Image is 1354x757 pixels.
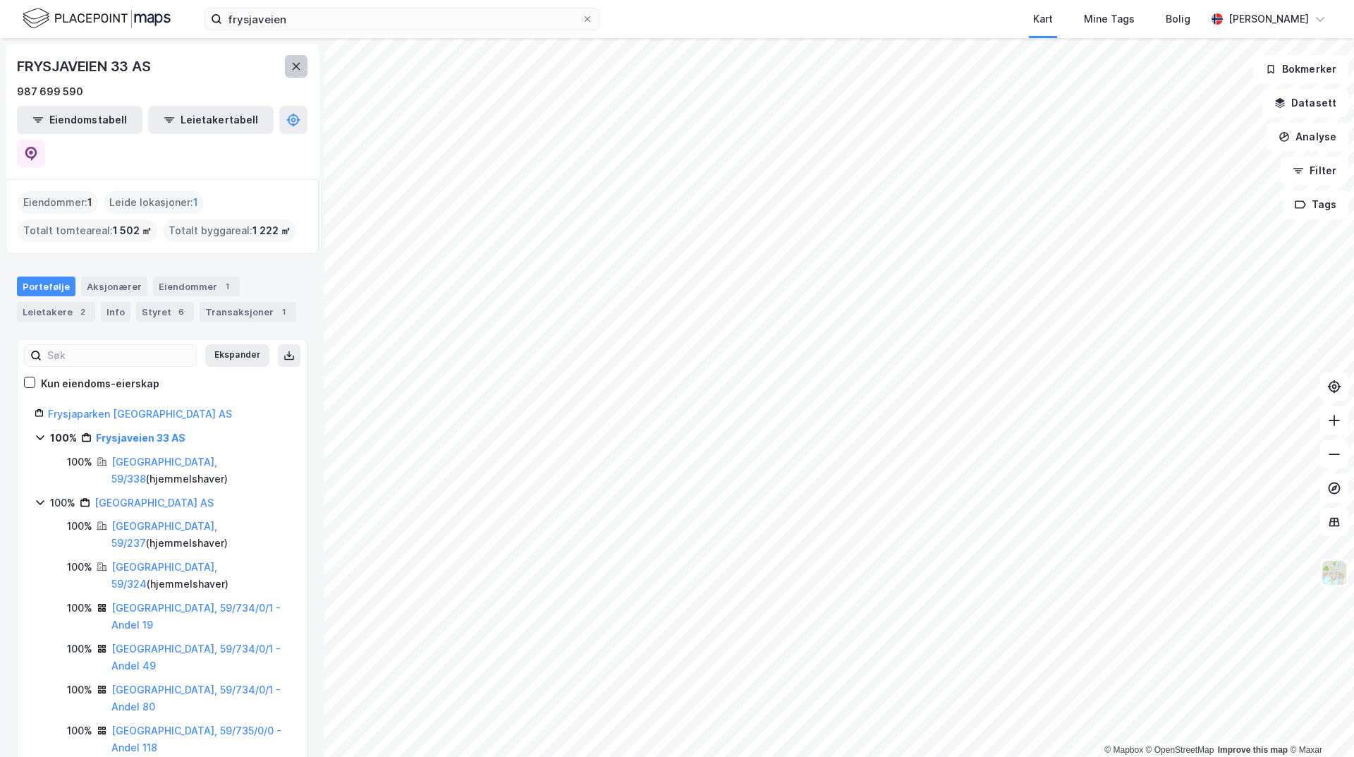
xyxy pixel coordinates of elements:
div: 1 [220,279,234,293]
div: 100% [67,682,92,698]
a: Improve this map [1218,745,1288,755]
div: 2 [75,305,90,319]
div: Eiendommer : [18,191,98,214]
div: 100% [67,518,92,535]
div: ( hjemmelshaver ) [111,454,290,487]
a: Frysjaparken [GEOGRAPHIC_DATA] AS [48,408,232,420]
img: Z [1321,559,1348,586]
img: logo.f888ab2527a4732fd821a326f86c7f29.svg [23,6,171,31]
div: Portefølje [17,277,75,296]
a: [GEOGRAPHIC_DATA], 59/237 [111,520,217,549]
a: [GEOGRAPHIC_DATA], 59/734/0/1 - Andel 19 [111,602,281,631]
input: Søk på adresse, matrikkel, gårdeiere, leietakere eller personer [222,8,582,30]
button: Eiendomstabell [17,106,142,134]
div: Mine Tags [1084,11,1135,28]
input: Søk [42,345,196,366]
span: 1 [87,194,92,211]
div: Kun eiendoms-eierskap [41,375,159,392]
div: Styret [136,302,194,322]
div: [PERSON_NAME] [1228,11,1309,28]
div: ( hjemmelshaver ) [111,518,290,552]
div: 100% [67,600,92,617]
a: [GEOGRAPHIC_DATA], 59/734/0/1 - Andel 49 [111,643,281,672]
div: 100% [67,559,92,576]
div: Totalt byggareal : [163,219,296,242]
button: Filter [1281,157,1348,185]
a: [GEOGRAPHIC_DATA], 59/338 [111,456,217,485]
div: 100% [67,641,92,658]
a: [GEOGRAPHIC_DATA], 59/734/0/1 - Andel 80 [111,684,281,713]
a: [GEOGRAPHIC_DATA] AS [94,497,214,509]
div: Info [101,302,130,322]
div: Totalt tomteareal : [18,219,157,242]
div: FRYSJAVEIEN 33 AS [17,55,154,78]
div: 100% [50,495,75,511]
div: 6 [174,305,188,319]
span: 1 222 ㎡ [252,222,291,239]
div: Leietakere [17,302,95,322]
div: 100% [67,722,92,739]
button: Ekspander [205,344,269,367]
a: OpenStreetMap [1146,745,1214,755]
a: [GEOGRAPHIC_DATA], 59/735/0/0 - Andel 118 [111,725,281,753]
div: Kart [1033,11,1053,28]
div: ( hjemmelshaver ) [111,559,290,593]
iframe: Chat Widget [1283,689,1354,757]
span: 1 502 ㎡ [113,222,152,239]
div: Aksjonærer [81,277,147,296]
button: Analyse [1267,123,1348,151]
a: Mapbox [1104,745,1143,755]
button: Datasett [1262,89,1348,117]
a: [GEOGRAPHIC_DATA], 59/324 [111,561,217,590]
div: 100% [67,454,92,471]
button: Leietakertabell [148,106,274,134]
a: Frysjaveien 33 AS [96,432,185,444]
span: 1 [193,194,198,211]
button: Bokmerker [1253,55,1348,83]
div: Bolig [1166,11,1190,28]
button: Tags [1283,190,1348,219]
div: 100% [50,430,77,447]
div: Leide lokasjoner : [104,191,204,214]
div: Transaksjoner [200,302,296,322]
div: Eiendommer [153,277,240,296]
div: 1 [276,305,291,319]
div: 987 699 590 [17,83,83,100]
